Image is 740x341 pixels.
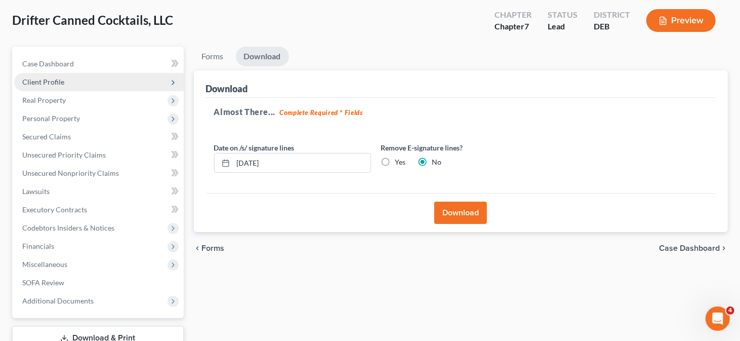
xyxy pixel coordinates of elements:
[22,96,66,104] span: Real Property
[14,128,184,146] a: Secured Claims
[22,59,74,68] span: Case Dashboard
[194,244,202,252] i: chevron_left
[233,154,371,173] input: MM/DD/YYYY
[22,169,119,177] span: Unsecured Nonpriority Claims
[22,278,64,287] span: SOFA Review
[22,242,54,250] span: Financials
[14,146,184,164] a: Unsecured Priority Claims
[22,205,87,214] span: Executory Contracts
[659,244,720,252] span: Case Dashboard
[22,223,114,232] span: Codebtors Insiders & Notices
[214,142,295,153] label: Date on /s/ signature lines
[594,21,630,32] div: DEB
[12,13,173,27] span: Drifter Canned Cocktails, LLC
[495,21,531,32] div: Chapter
[279,108,363,117] strong: Complete Required * Fields
[432,157,442,167] label: No
[22,78,64,86] span: Client Profile
[214,106,708,118] h5: Almost There...
[14,274,184,292] a: SOFA Review
[524,21,529,31] span: 7
[726,307,734,315] span: 4
[395,157,406,167] label: Yes
[194,47,232,66] a: Forms
[548,21,578,32] div: Lead
[646,9,716,32] button: Preview
[14,201,184,219] a: Executory Contracts
[659,244,728,252] a: Case Dashboard chevron_right
[236,47,289,66] a: Download
[202,244,225,252] span: Forms
[22,187,50,196] span: Lawsuits
[381,142,538,153] label: Remove E-signature lines?
[206,83,248,95] div: Download
[22,150,106,159] span: Unsecured Priority Claims
[706,307,730,331] iframe: Intercom live chat
[548,9,578,21] div: Status
[720,244,728,252] i: chevron_right
[22,296,94,305] span: Additional Documents
[14,182,184,201] a: Lawsuits
[434,202,487,224] button: Download
[594,9,630,21] div: District
[495,9,531,21] div: Chapter
[22,260,67,269] span: Miscellaneous
[22,132,71,141] span: Secured Claims
[14,55,184,73] a: Case Dashboard
[22,114,80,123] span: Personal Property
[194,244,238,252] button: chevron_left Forms
[14,164,184,182] a: Unsecured Nonpriority Claims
